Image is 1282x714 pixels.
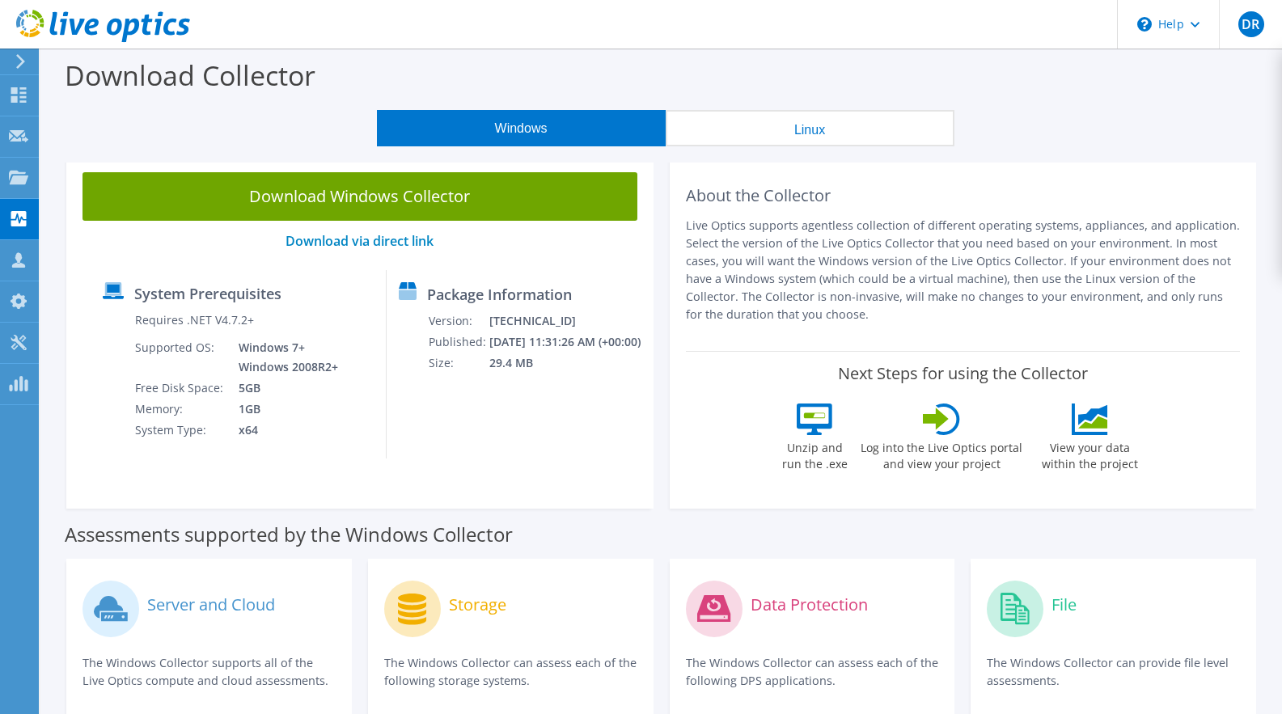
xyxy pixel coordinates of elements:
h2: About the Collector [686,186,1241,205]
label: View your data within the project [1031,435,1148,472]
td: Supported OS: [134,337,226,378]
td: x64 [226,420,341,441]
label: Assessments supported by the Windows Collector [65,526,513,543]
label: Download Collector [65,57,315,94]
td: [DATE] 11:31:26 AM (+00:00) [489,332,645,353]
label: Server and Cloud [147,597,275,613]
p: The Windows Collector can assess each of the following storage systems. [384,654,637,690]
svg: \n [1137,17,1152,32]
a: Download via direct link [286,232,434,250]
td: Free Disk Space: [134,378,226,399]
label: System Prerequisites [134,285,281,302]
span: DR [1238,11,1264,37]
td: [TECHNICAL_ID] [489,311,645,332]
td: 5GB [226,378,341,399]
label: Package Information [427,286,572,302]
p: Live Optics supports agentless collection of different operating systems, appliances, and applica... [686,217,1241,323]
td: Version: [428,311,489,332]
td: Windows 7+ Windows 2008R2+ [226,337,341,378]
td: System Type: [134,420,226,441]
td: 1GB [226,399,341,420]
p: The Windows Collector supports all of the Live Optics compute and cloud assessments. [83,654,336,690]
label: File [1051,597,1077,613]
label: Unzip and run the .exe [777,435,852,472]
label: Data Protection [751,597,868,613]
p: The Windows Collector can provide file level assessments. [987,654,1240,690]
td: Memory: [134,399,226,420]
td: Published: [428,332,489,353]
p: The Windows Collector can assess each of the following DPS applications. [686,654,939,690]
button: Windows [377,110,666,146]
label: Log into the Live Optics portal and view your project [860,435,1023,472]
label: Next Steps for using the Collector [838,364,1088,383]
label: Requires .NET V4.7.2+ [135,312,254,328]
td: 29.4 MB [489,353,645,374]
a: Download Windows Collector [83,172,637,221]
td: Size: [428,353,489,374]
button: Linux [666,110,954,146]
label: Storage [449,597,506,613]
